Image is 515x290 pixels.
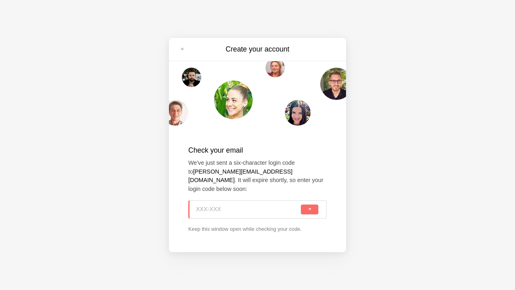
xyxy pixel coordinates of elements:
[196,201,299,218] input: XXX-XXX
[188,159,327,193] p: We've just sent a six-character login code to . It will expire shortly, so enter your login code ...
[188,225,327,233] p: Keep this window open while checking your code.
[188,168,293,184] strong: [PERSON_NAME][EMAIL_ADDRESS][DOMAIN_NAME]
[190,44,325,54] h3: Create your account
[188,145,327,155] h2: Check your email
